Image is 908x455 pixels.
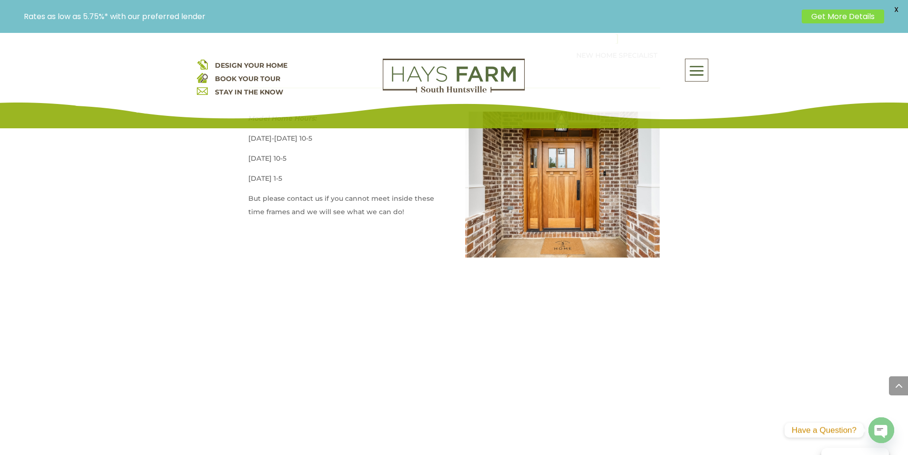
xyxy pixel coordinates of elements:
[248,152,443,172] p: [DATE] 10-5
[889,2,903,17] span: X
[383,59,525,93] img: Logo
[215,61,287,70] a: DESIGN YOUR HOME
[215,88,283,96] a: STAY IN THE KNOW
[197,72,208,83] img: book your home tour
[802,10,884,23] a: Get More Details
[383,86,525,95] a: hays farm homes huntsville development
[248,172,443,192] p: [DATE] 1-5
[197,59,208,70] img: design your home
[24,12,797,21] p: Rates as low as 5.75%* with our preferred lender
[248,132,443,152] p: [DATE]-[DATE] 10-5
[248,192,443,218] p: But please contact us if you cannot meet inside these time frames and we will see what we can do!
[465,112,660,258] img: huntsville_new_home_30
[215,74,280,83] a: BOOK YOUR TOUR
